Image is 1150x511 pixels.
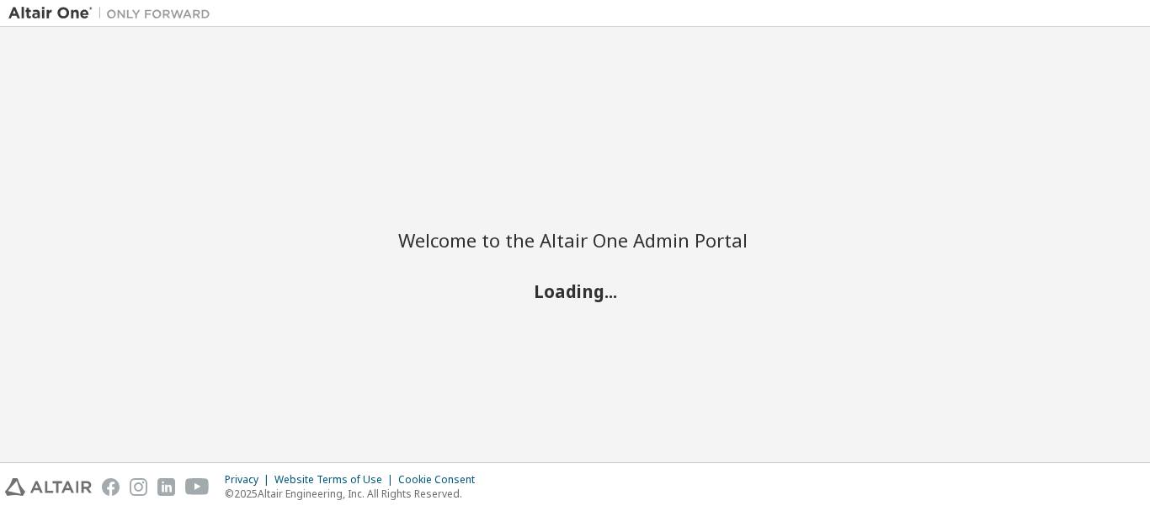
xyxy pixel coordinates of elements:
div: Privacy [225,473,274,487]
img: Altair One [8,5,219,22]
h2: Welcome to the Altair One Admin Portal [398,228,752,252]
img: altair_logo.svg [5,478,92,496]
img: instagram.svg [130,478,147,496]
img: linkedin.svg [157,478,175,496]
div: Website Terms of Use [274,473,398,487]
img: youtube.svg [185,478,210,496]
h2: Loading... [398,279,752,301]
div: Cookie Consent [398,473,485,487]
p: © 2025 Altair Engineering, Inc. All Rights Reserved. [225,487,485,501]
img: facebook.svg [102,478,120,496]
